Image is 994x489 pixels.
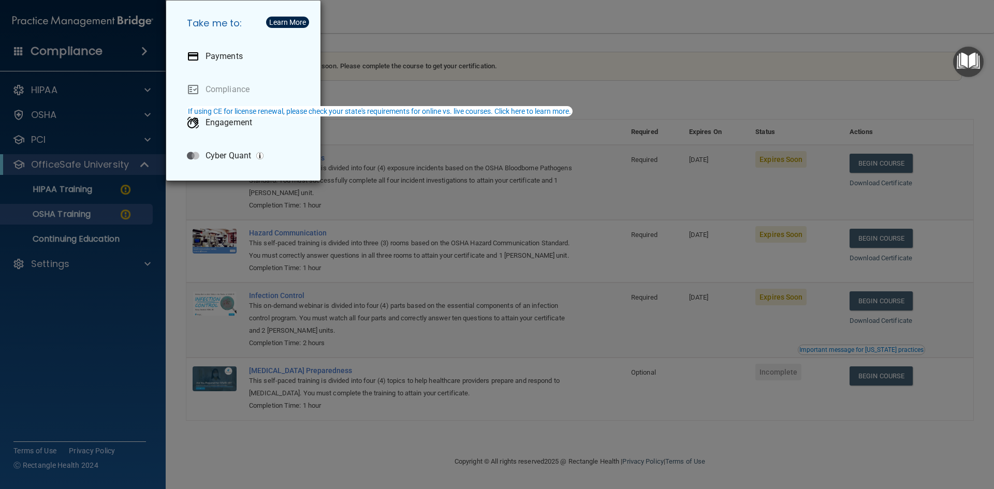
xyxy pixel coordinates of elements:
div: If using CE for license renewal, please check your state's requirements for online vs. live cours... [188,108,571,115]
p: Payments [206,51,243,62]
a: Payments [179,42,312,71]
button: Open Resource Center [953,47,984,77]
a: Engagement [179,108,312,137]
div: Learn More [269,19,306,26]
p: Engagement [206,117,252,128]
h5: Take me to: [179,9,312,38]
a: Compliance [179,75,312,104]
p: Cyber Quant [206,151,251,161]
button: Learn More [266,17,309,28]
a: Cyber Quant [179,141,312,170]
button: If using CE for license renewal, please check your state's requirements for online vs. live cours... [186,106,573,116]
